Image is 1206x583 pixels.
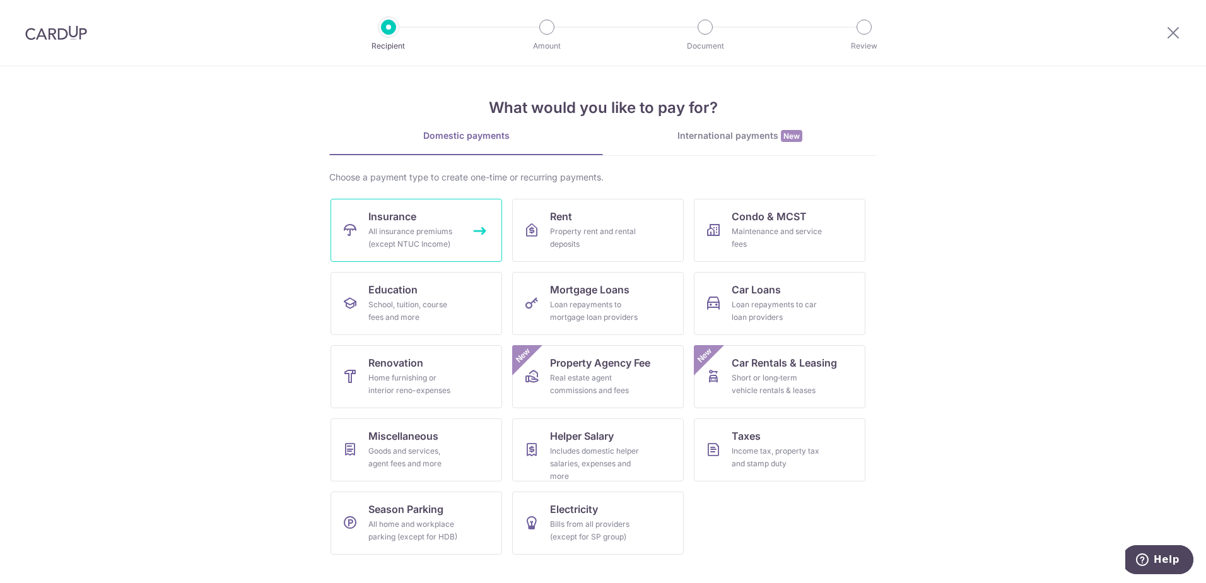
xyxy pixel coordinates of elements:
[28,9,54,20] span: Help
[732,298,823,324] div: Loan repayments to car loan providers
[550,225,641,250] div: Property rent and rental deposits
[500,40,594,52] p: Amount
[659,40,752,52] p: Document
[368,445,459,470] div: Goods and services, agent fees and more
[329,97,877,119] h4: What would you like to pay for?
[694,272,865,335] a: Car LoansLoan repayments to car loan providers
[512,272,684,335] a: Mortgage LoansLoan repayments to mortgage loan providers
[817,40,911,52] p: Review
[331,418,502,481] a: MiscellaneousGoods and services, agent fees and more
[732,445,823,470] div: Income tax, property tax and stamp duty
[550,298,641,324] div: Loan repayments to mortgage loan providers
[781,130,802,142] span: New
[331,199,502,262] a: InsuranceAll insurance premiums (except NTUC Income)
[329,129,603,142] div: Domestic payments
[329,171,877,184] div: Choose a payment type to create one-time or recurring payments.
[368,502,443,517] span: Season Parking
[331,272,502,335] a: EducationSchool, tuition, course fees and more
[550,355,650,370] span: Property Agency Fee
[603,129,877,143] div: International payments
[732,282,781,297] span: Car Loans
[550,428,614,444] span: Helper Salary
[25,25,87,40] img: CardUp
[732,428,761,444] span: Taxes
[368,372,459,397] div: Home furnishing or interior reno-expenses
[550,372,641,397] div: Real estate agent commissions and fees
[694,418,865,481] a: TaxesIncome tax, property tax and stamp duty
[342,40,435,52] p: Recipient
[331,492,502,555] a: Season ParkingAll home and workplace parking (except for HDB)
[550,518,641,543] div: Bills from all providers (except for SP group)
[368,209,416,224] span: Insurance
[368,428,438,444] span: Miscellaneous
[550,282,629,297] span: Mortgage Loans
[732,209,807,224] span: Condo & MCST
[550,502,598,517] span: Electricity
[1125,545,1193,577] iframe: Opens a widget where you can find more information
[513,345,534,366] span: New
[550,209,572,224] span: Rent
[694,345,865,408] a: Car Rentals & LeasingShort or long‑term vehicle rentals & leasesNew
[368,282,418,297] span: Education
[694,345,715,366] span: New
[368,518,459,543] div: All home and workplace parking (except for HDB)
[694,199,865,262] a: Condo & MCSTMaintenance and service fees
[368,298,459,324] div: School, tuition, course fees and more
[550,445,641,483] div: Includes domestic helper salaries, expenses and more
[368,225,459,250] div: All insurance premiums (except NTUC Income)
[512,199,684,262] a: RentProperty rent and rental deposits
[732,372,823,397] div: Short or long‑term vehicle rentals & leases
[512,418,684,481] a: Helper SalaryIncludes domestic helper salaries, expenses and more
[732,355,837,370] span: Car Rentals & Leasing
[368,355,423,370] span: Renovation
[331,345,502,408] a: RenovationHome furnishing or interior reno-expenses
[732,225,823,250] div: Maintenance and service fees
[512,492,684,555] a: ElectricityBills from all providers (except for SP group)
[512,345,684,408] a: Property Agency FeeReal estate agent commissions and feesNew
